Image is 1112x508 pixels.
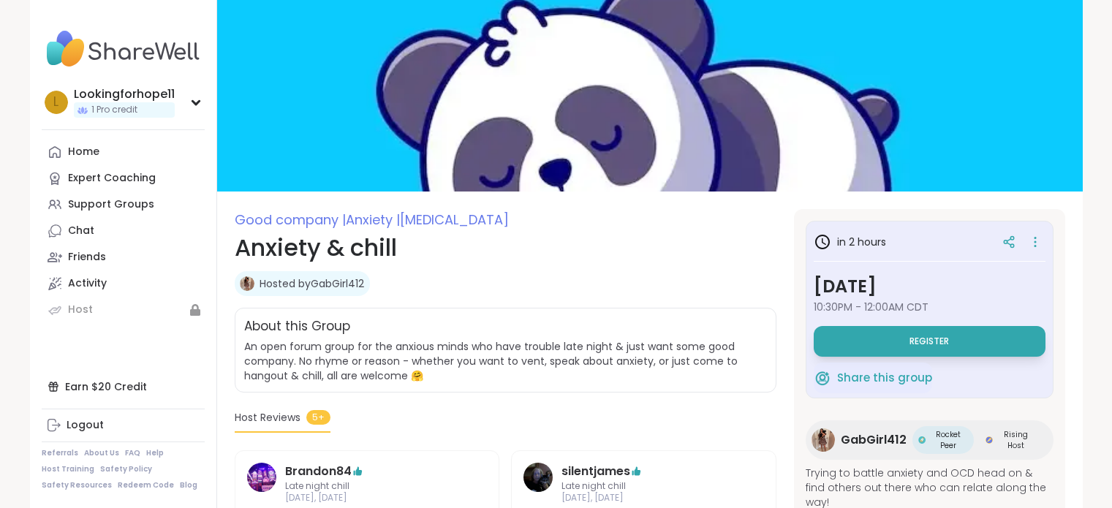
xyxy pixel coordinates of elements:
a: About Us [84,448,119,458]
img: Brandon84 [247,463,276,492]
h3: in 2 hours [814,233,886,251]
span: 5+ [306,410,330,425]
h1: Anxiety & chill [235,230,776,265]
span: Share this group [837,370,932,387]
a: Brandon84 [285,463,352,480]
span: 1 Pro credit [91,104,137,116]
a: Brandon84 [247,463,276,505]
div: Home [68,145,99,159]
a: FAQ [125,448,140,458]
a: Host Training [42,464,94,474]
img: GabGirl412 [240,276,254,291]
a: silentjames [561,463,630,480]
a: Help [146,448,164,458]
button: Register [814,326,1045,357]
a: Activity [42,270,205,297]
span: Late night chill [561,480,726,493]
img: Rocket Peer [918,436,926,444]
a: Logout [42,412,205,439]
div: Expert Coaching [68,171,156,186]
img: ShareWell Logomark [814,369,831,387]
div: Friends [68,250,106,265]
span: Rising Host [996,429,1035,451]
h2: About this Group [244,317,350,336]
button: Share this group [814,363,932,393]
a: GabGirl412GabGirl412Rocket PeerRocket PeerRising HostRising Host [806,420,1054,460]
span: Good company | [235,211,346,229]
a: Safety Policy [100,464,152,474]
a: Redeem Code [118,480,174,490]
span: An open forum group for the anxious minds who have trouble late night & just want some good compa... [244,339,738,383]
a: Chat [42,218,205,244]
a: Friends [42,244,205,270]
span: Host Reviews [235,410,300,425]
a: Blog [180,480,197,490]
a: Home [42,139,205,165]
span: Late night chill [285,480,450,493]
div: Activity [68,276,107,291]
span: GabGirl412 [841,431,907,449]
span: Anxiety | [346,211,400,229]
span: 10:30PM - 12:00AM CDT [814,300,1045,314]
div: Logout [67,418,104,433]
div: Host [68,303,93,317]
a: Support Groups [42,192,205,218]
div: Chat [68,224,94,238]
a: Referrals [42,448,78,458]
img: GabGirl412 [812,428,835,452]
h3: [DATE] [814,273,1045,300]
img: silentjames [523,463,553,492]
div: Support Groups [68,197,154,212]
div: Lookingforhope11 [74,86,175,102]
span: L [53,93,58,112]
div: Earn $20 Credit [42,374,205,400]
span: Register [909,335,949,347]
span: [MEDICAL_DATA] [400,211,509,229]
a: Expert Coaching [42,165,205,192]
img: ShareWell Nav Logo [42,23,205,75]
a: silentjames [523,463,553,505]
a: Hosted byGabGirl412 [260,276,364,291]
a: Host [42,297,205,323]
span: [DATE], [DATE] [561,492,726,504]
span: [DATE], [DATE] [285,492,450,504]
img: Rising Host [986,436,993,444]
a: Safety Resources [42,480,112,490]
span: Rocket Peer [928,429,968,451]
